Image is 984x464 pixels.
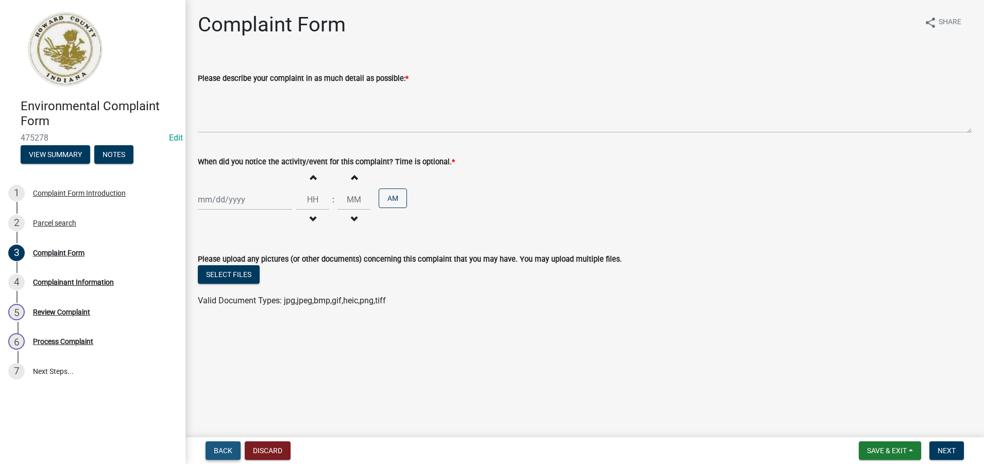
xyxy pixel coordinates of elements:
[379,188,407,208] button: AM
[8,185,25,201] div: 1
[198,159,455,166] label: When did you notice the activity/event for this complaint? Time is optional.
[21,99,177,129] h4: Environmental Complaint Form
[8,363,25,380] div: 7
[198,12,346,37] h1: Complaint Form
[8,333,25,350] div: 6
[859,441,921,460] button: Save & Exit
[867,446,907,455] span: Save & Exit
[198,256,622,263] label: Please upload any pictures (or other documents) concerning this complaint that you may have. You ...
[939,16,961,29] span: Share
[33,219,76,227] div: Parcel search
[94,151,133,159] wm-modal-confirm: Notes
[245,441,291,460] button: Discard
[938,446,956,455] span: Next
[33,249,84,256] div: Complaint Form
[94,145,133,164] button: Notes
[21,133,165,143] span: 475278
[21,145,90,164] button: View Summary
[214,446,232,455] span: Back
[8,215,25,231] div: 2
[198,75,409,82] label: Please describe your complaint in as much detail as possible:
[33,308,90,316] div: Review Complaint
[21,11,109,88] img: Howard County, Indiana
[929,441,964,460] button: Next
[329,194,337,206] div: :
[206,441,241,460] button: Back
[337,189,370,210] input: Minutes
[198,296,386,305] span: Valid Document Types: jpg,jpeg,bmp,gif,heic,png,tiff
[33,190,126,197] div: Complaint Form Introduction
[8,304,25,320] div: 5
[33,279,114,286] div: Complainant Information
[924,16,937,29] i: share
[169,133,183,143] wm-modal-confirm: Edit Application Number
[296,189,329,210] input: Hours
[21,151,90,159] wm-modal-confirm: Summary
[8,274,25,290] div: 4
[169,133,183,143] a: Edit
[198,189,292,210] input: mm/dd/yyyy
[33,338,93,345] div: Process Complaint
[198,265,260,284] button: Select files
[916,12,970,32] button: shareShare
[8,245,25,261] div: 3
